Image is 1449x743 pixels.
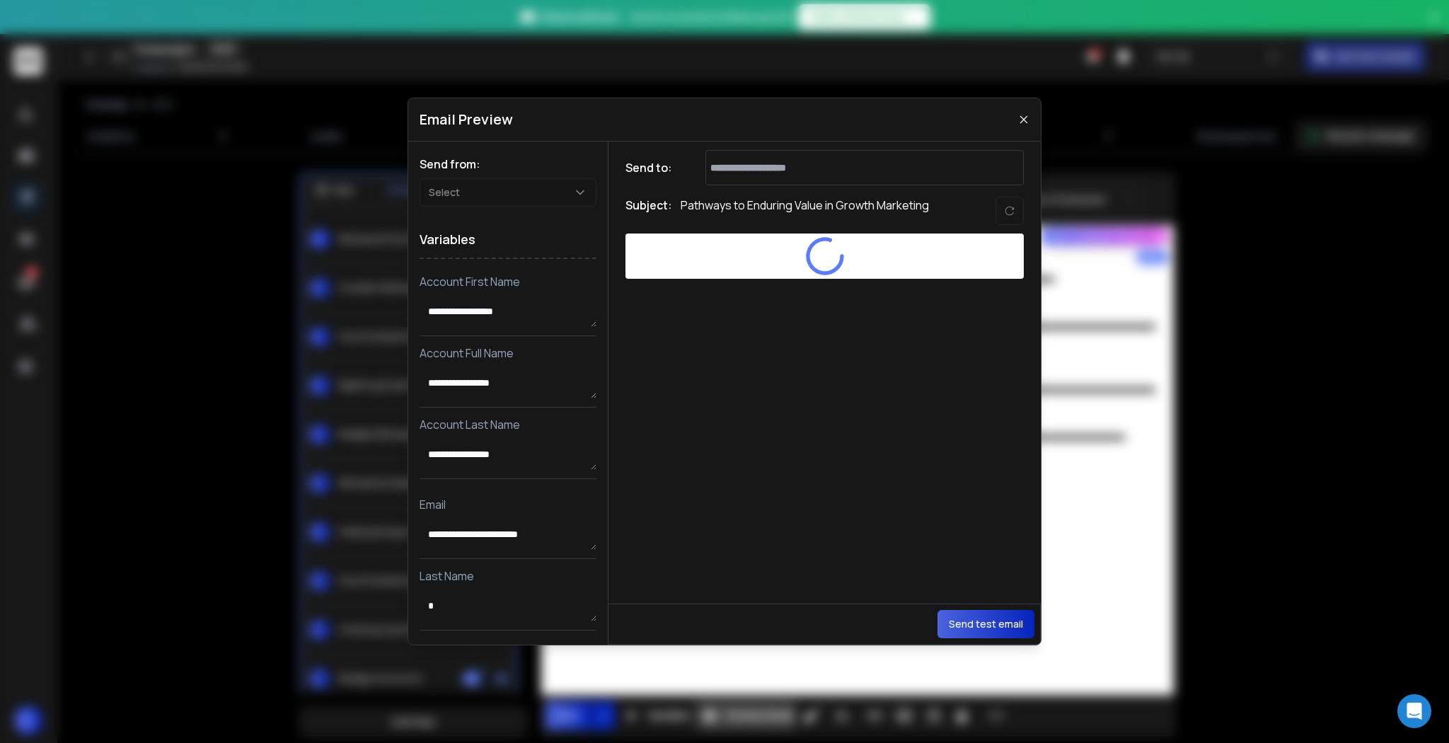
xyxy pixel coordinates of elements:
[1397,694,1431,728] div: Open Intercom Messenger
[420,156,596,173] h1: Send from:
[625,159,682,176] h1: Send to:
[420,496,596,513] p: Email
[420,345,596,362] p: Account Full Name
[681,197,929,225] p: Pathways to Enduring Value in Growth Marketing
[420,568,596,584] p: Last Name
[420,416,596,433] p: Account Last Name
[420,110,513,129] h1: Email Preview
[420,273,596,290] p: Account First Name
[937,610,1034,638] button: Send test email
[420,221,596,259] h1: Variables
[625,197,672,225] h1: Subject:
